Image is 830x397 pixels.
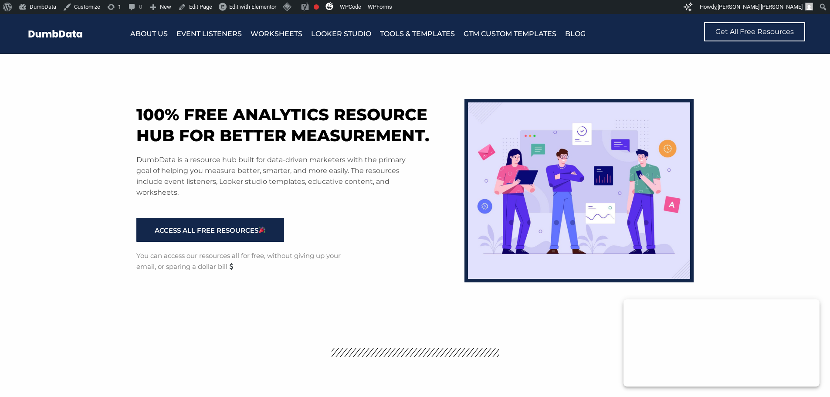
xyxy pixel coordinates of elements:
img: 🎉 [259,227,265,233]
span: Edit with Elementor [229,3,276,10]
span: [PERSON_NAME] [PERSON_NAME] [718,3,803,10]
nav: Menu [130,28,647,40]
p: DumbData is a resource hub built for data-driven marketers with the primary goal of helping you m... [136,155,412,198]
a: Event Listeners [176,28,242,40]
a: Blog [565,28,586,40]
a: ACCESS ALL FREE RESOURCES🎉 [136,218,284,242]
a: Tools & Templates [380,28,455,40]
a: Worksheets [251,28,302,40]
a: Get All Free Resources [704,22,805,41]
span: Get All Free Resources [715,28,794,35]
img: svg+xml;base64,PHN2ZyB4bWxucz0iaHR0cDovL3d3dy53My5vcmcvMjAwMC9zdmciIHZpZXdCb3g9IjAgMCAzMiAzMiI+PG... [325,2,333,10]
img: 💲 [228,263,234,270]
a: GTM Custom Templates [464,28,556,40]
div: Focus keyphrase not set [314,4,319,10]
a: Looker Studio [311,28,371,40]
span: ACCESS ALL FREE RESOURCES [155,227,266,234]
a: About Us [130,28,168,40]
p: You can access our resources all for free, without giving up your email, or sparing a dollar bill [136,251,354,272]
h1: 100% free analytics resource hub for better measurement. [136,104,456,146]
